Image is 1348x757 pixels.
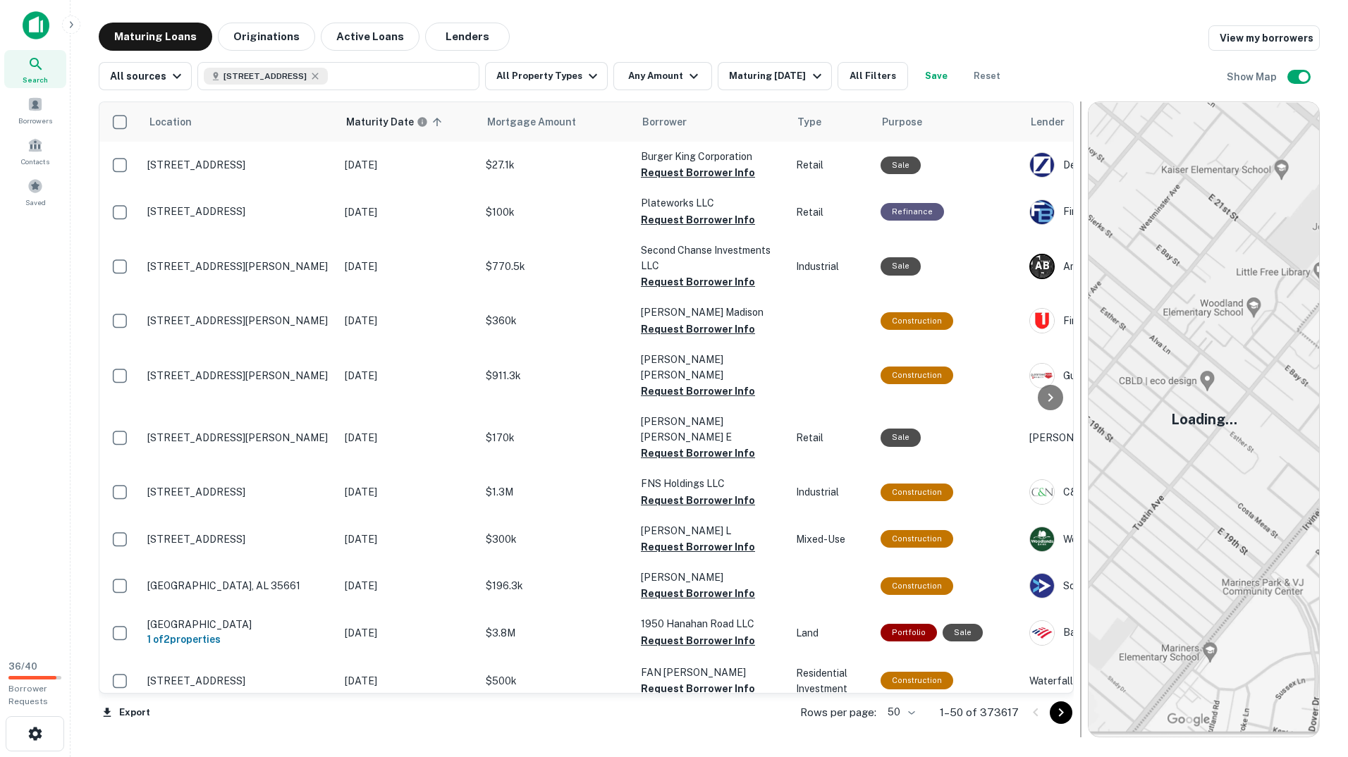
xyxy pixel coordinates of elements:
p: Industrial [796,484,866,500]
p: [GEOGRAPHIC_DATA] [147,618,331,631]
p: FNS Holdings LLC [641,476,782,491]
button: [STREET_ADDRESS] [197,62,479,90]
div: All sources [110,68,185,85]
button: Request Borrower Info [641,164,755,181]
p: [DATE] [345,625,472,641]
p: [DATE] [345,259,472,274]
button: All Filters [838,62,908,90]
div: This loan purpose was for refinancing [881,203,944,221]
button: Any Amount [613,62,712,90]
p: Retail [796,204,866,220]
span: Type [797,113,821,130]
button: Request Borrower Info [641,321,755,338]
p: [DATE] [345,368,472,383]
p: $770.5k [486,259,627,274]
p: [PERSON_NAME] Pura Investments INC [1029,430,1241,445]
span: Search [23,74,48,85]
div: Chat Widget [1277,644,1348,712]
div: This is a portfolio loan with 2 properties [881,624,937,641]
p: [GEOGRAPHIC_DATA], AL 35661 [147,579,331,592]
button: Go to next page [1050,701,1072,724]
p: $1.3M [486,484,627,500]
button: Maturing [DATE] [718,62,831,90]
p: [STREET_ADDRESS][PERSON_NAME] [147,431,331,444]
div: Bank Of America [1029,620,1241,646]
th: Maturity dates displayed may be estimated. Please contact the lender for the most accurate maturi... [338,102,479,142]
a: Borrowers [4,91,66,129]
a: Search [4,50,66,88]
p: $911.3k [486,368,627,383]
p: $170k [486,430,627,445]
img: picture [1030,309,1054,333]
span: 36 / 40 [8,661,37,672]
span: Maturity dates displayed may be estimated. Please contact the lender for the most accurate maturi... [346,114,446,130]
div: This loan purpose was for construction [881,312,953,330]
img: picture [1030,621,1054,645]
div: Maturity dates displayed may be estimated. Please contact the lender for the most accurate maturi... [346,114,428,130]
p: [DATE] [345,531,472,547]
button: Reset [964,62,1010,90]
div: First United Bank And Trust Company [1029,308,1241,333]
div: This loan purpose was for construction [881,672,953,689]
div: Southpoint Bank [1029,573,1241,598]
p: [DATE] [345,578,472,593]
p: [PERSON_NAME] [641,570,782,585]
th: Mortgage Amount [479,102,634,142]
p: [DATE] [345,484,472,500]
span: [STREET_ADDRESS] [223,70,307,82]
button: All sources [99,62,192,90]
p: [PERSON_NAME] [PERSON_NAME] [641,352,782,383]
p: [PERSON_NAME] [PERSON_NAME] E [641,414,782,445]
button: Request Borrower Info [641,632,755,649]
button: Export [99,702,154,723]
div: Sale [881,429,921,446]
div: Sale [881,257,921,275]
p: $500k [486,673,627,689]
img: capitalize-icon.png [23,11,49,39]
p: [DATE] [345,430,472,445]
th: Borrower [634,102,789,142]
button: Request Borrower Info [641,492,755,509]
p: [DATE] [345,204,472,220]
img: picture [1030,200,1054,224]
div: Woodlands Bank [1029,527,1241,552]
span: Borrower [642,113,687,130]
p: [STREET_ADDRESS] [147,675,331,687]
p: Waterfall Holdkng INC [1029,673,1241,689]
span: Mortgage Amount [487,113,594,130]
img: picture [1030,364,1054,388]
p: $360k [486,313,627,328]
p: [STREET_ADDRESS][PERSON_NAME] [147,314,331,327]
span: Borrowers [18,115,52,126]
p: [DATE] [345,157,472,173]
p: Land [796,625,866,641]
span: Purpose [882,113,940,130]
th: Lender [1022,102,1248,142]
h6: Maturity Date [346,114,414,130]
img: picture [1030,574,1054,598]
button: Request Borrower Info [641,585,755,602]
span: Saved [25,197,46,208]
p: Rows per page: [800,704,876,721]
p: Retail [796,430,866,445]
span: Lender [1031,113,1065,130]
th: Location [140,102,338,142]
span: Borrower Requests [8,684,48,706]
p: 1–50 of 373617 [940,704,1019,721]
div: Contacts [4,132,66,170]
span: Location [149,113,210,130]
div: American Bank & Trust [1029,254,1241,279]
a: Saved [4,173,66,211]
button: Lenders [425,23,510,51]
button: Request Borrower Info [641,680,755,697]
p: [STREET_ADDRESS][PERSON_NAME] [147,369,331,382]
img: picture [1030,153,1054,177]
p: A B [1035,259,1049,273]
p: $100k [486,204,627,220]
button: Request Borrower Info [641,273,755,290]
img: picture [1030,480,1054,504]
p: Burger King Corporation [641,149,782,164]
div: This loan purpose was for construction [881,577,953,595]
th: Purpose [874,102,1022,142]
